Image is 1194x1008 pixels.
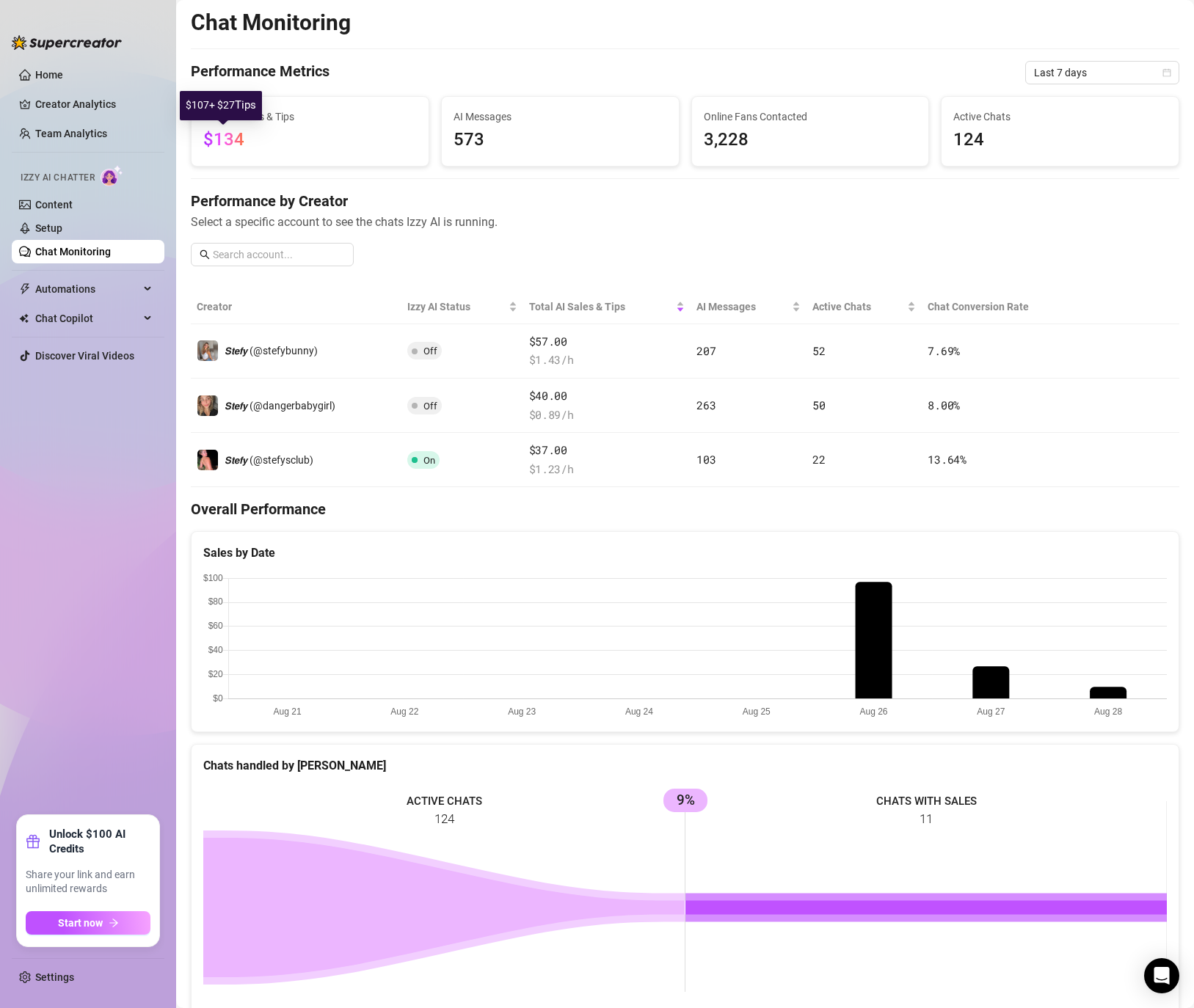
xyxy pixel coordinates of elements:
h4: Overall Performance [191,499,1179,519]
span: 8.00 % [928,398,960,412]
span: thunderbolt [19,283,31,295]
span: Off [423,346,437,357]
span: Online Fans Contacted [704,109,917,125]
a: Settings [35,971,74,983]
span: $37.00 [529,442,685,459]
span: $ 1.43 /h [529,351,685,369]
span: 13.64 % [928,452,966,467]
span: $ 1.23 /h [529,461,685,478]
div: Sales by Date [203,544,1167,562]
span: 𝙎𝙩𝙚𝙛𝙮 (@dangerbabygirl) [225,400,335,412]
th: Chat Conversion Rate [922,290,1080,324]
img: AI Chatter [101,165,123,186]
span: Izzy AI Status [407,299,505,315]
h4: Performance Metrics [191,61,330,84]
img: 𝙎𝙩𝙚𝙛𝙮 (@dangerbabygirl) [197,395,218,416]
span: 3,228 [704,126,917,154]
th: AI Messages [691,290,807,324]
span: $134 [203,129,244,150]
span: Total AI Sales & Tips [203,109,417,125]
span: 207 [696,343,716,358]
span: 103 [696,452,716,467]
a: Setup [35,222,62,234]
span: calendar [1162,68,1171,77]
span: 𝙎𝙩𝙚𝙛𝙮 (@stefybunny) [225,345,318,357]
a: Creator Analytics [35,92,153,116]
th: Izzy AI Status [401,290,523,324]
button: Start nowarrow-right [26,911,150,935]
span: AI Messages [454,109,667,125]
span: 263 [696,398,716,412]
div: $107 + $27 [180,91,262,120]
span: 124 [953,126,1167,154]
span: Active Chats [812,299,904,315]
img: Chat Copilot [19,313,29,324]
span: 52 [812,343,825,358]
span: Start now [58,917,103,929]
span: $ 0.89 /h [529,406,685,424]
span: Chat Copilot [35,307,139,330]
a: Chat Monitoring [35,246,111,258]
th: Creator [191,290,401,324]
span: gift [26,834,40,849]
span: 𝙎𝙩𝙚𝙛𝙮 (@stefysclub) [225,454,313,466]
th: Active Chats [807,290,922,324]
span: Share your link and earn unlimited rewards [26,868,150,896]
a: Discover Viral Videos [35,350,134,362]
a: Home [35,69,63,81]
img: 𝙎𝙩𝙚𝙛𝙮 (@stefybunny) [197,340,218,361]
span: 22 [812,452,825,467]
span: Automations [35,277,139,301]
a: Content [35,199,73,211]
span: $40.00 [529,387,685,405]
img: 𝙎𝙩𝙚𝙛𝙮 (@stefysclub) [197,450,218,470]
span: 573 [454,126,667,154]
h4: Performance by Creator [191,191,1179,211]
span: Select a specific account to see the chats Izzy AI is running. [191,213,1179,231]
input: Search account... [213,246,345,263]
span: Tips [235,98,256,112]
span: 7.69 % [928,343,960,358]
span: 50 [812,398,825,412]
a: Team Analytics [35,128,107,139]
th: Total AI Sales & Tips [523,290,691,324]
img: logo-BBDzfeDw.svg [12,35,122,50]
span: Active Chats [953,109,1167,125]
span: Total AI Sales & Tips [529,299,673,315]
span: arrow-right [109,918,119,928]
span: search [200,249,210,260]
span: Last 7 days [1034,62,1171,84]
span: $57.00 [529,333,685,351]
span: On [423,455,435,466]
span: Izzy AI Chatter [21,171,95,185]
span: Off [423,401,437,412]
strong: Unlock $100 AI Credits [49,827,150,856]
h2: Chat Monitoring [191,9,351,37]
div: Open Intercom Messenger [1144,958,1179,993]
div: Chats handled by [PERSON_NAME] [203,756,1167,775]
span: AI Messages [696,299,789,315]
